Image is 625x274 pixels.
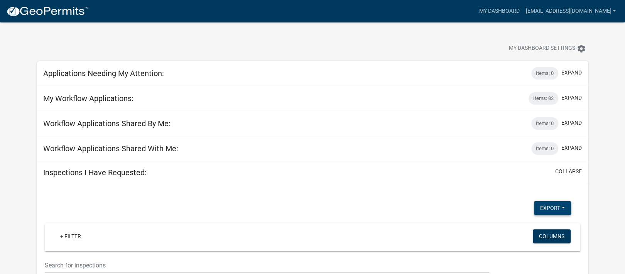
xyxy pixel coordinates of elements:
h5: My Workflow Applications: [43,94,133,103]
span: My Dashboard Settings [509,44,575,53]
input: Search for inspections [45,257,489,273]
h5: Workflow Applications Shared By Me: [43,119,171,128]
h5: Applications Needing My Attention: [43,69,164,78]
div: Items: 0 [531,142,558,155]
button: collapse [555,167,582,176]
div: Items: 82 [529,92,558,105]
button: expand [561,94,582,102]
button: expand [561,69,582,77]
button: Export [534,201,571,215]
a: My Dashboard [476,4,522,19]
div: Items: 0 [531,117,558,130]
a: + Filter [54,229,87,243]
h5: Inspections I Have Requested: [43,168,147,177]
div: Items: 0 [531,67,558,79]
button: expand [561,144,582,152]
button: expand [561,119,582,127]
h5: Workflow Applications Shared With Me: [43,144,178,153]
button: Columns [533,229,571,243]
a: [EMAIL_ADDRESS][DOMAIN_NAME] [522,4,619,19]
button: My Dashboard Settingssettings [503,41,592,56]
i: settings [577,44,586,53]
